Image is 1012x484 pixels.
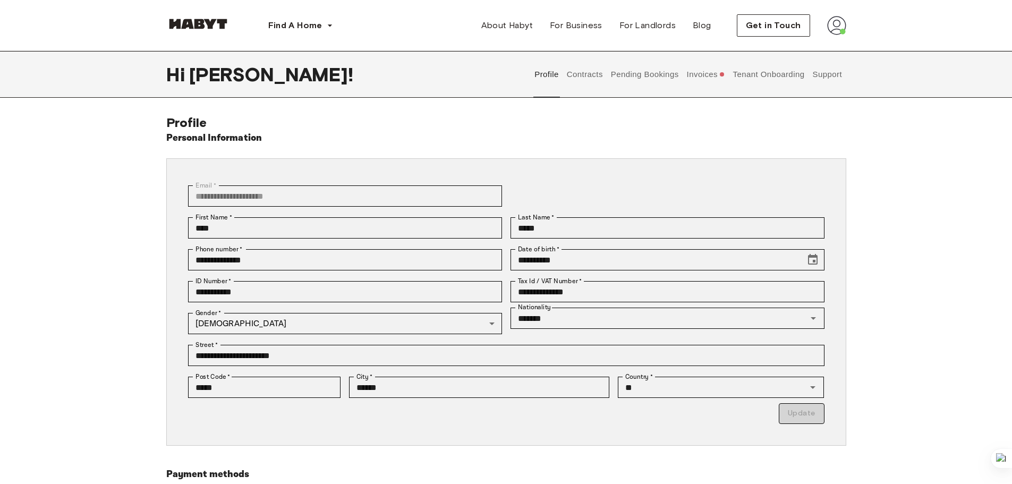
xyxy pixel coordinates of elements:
span: Blog [693,19,711,32]
label: Phone number [195,244,243,254]
label: Gender [195,308,221,318]
label: Tax Id / VAT Number [518,276,582,286]
button: Open [806,311,821,326]
h6: Payment methods [166,467,846,482]
button: Contracts [565,51,604,98]
a: For Landlords [611,15,684,36]
button: Profile [533,51,560,98]
a: About Habyt [473,15,541,36]
label: Street [195,340,218,350]
label: Post Code [195,372,231,381]
button: Find A Home [260,15,342,36]
button: Open [805,380,820,395]
span: For Business [550,19,602,32]
span: [PERSON_NAME] ! [189,63,353,86]
span: Get in Touch [746,19,801,32]
a: For Business [541,15,611,36]
label: Date of birth [518,244,559,254]
label: Email [195,181,216,190]
label: City [356,372,373,381]
button: Invoices [685,51,726,98]
label: ID Number [195,276,231,286]
button: Pending Bookings [609,51,680,98]
button: Choose date, selected date is Jun 22, 1997 [802,249,823,270]
label: Nationality [518,303,551,312]
button: Support [811,51,844,98]
span: For Landlords [619,19,676,32]
span: Profile [166,115,207,130]
h6: Personal Information [166,131,262,146]
div: [DEMOGRAPHIC_DATA] [188,313,502,334]
span: Find A Home [268,19,322,32]
label: Last Name [518,213,555,222]
img: Habyt [166,19,230,29]
label: Country [625,372,653,381]
button: Tenant Onboarding [732,51,806,98]
img: avatar [827,16,846,35]
span: About Habyt [481,19,533,32]
label: First Name [195,213,232,222]
a: Blog [684,15,720,36]
div: You can't change your email address at the moment. Please reach out to customer support in case y... [188,185,502,207]
span: Hi [166,63,189,86]
div: user profile tabs [531,51,846,98]
button: Get in Touch [737,14,810,37]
